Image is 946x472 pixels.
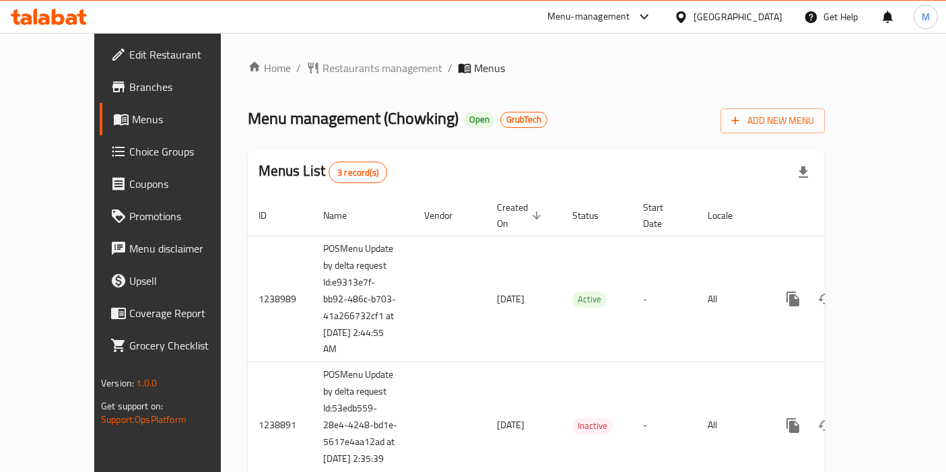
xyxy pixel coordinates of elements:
[766,195,917,236] th: Actions
[248,60,291,76] a: Home
[100,135,252,168] a: Choice Groups
[129,337,242,353] span: Grocery Checklist
[101,411,187,428] a: Support.OpsPlatform
[731,112,814,129] span: Add New Menu
[572,418,613,434] span: Inactive
[129,305,242,321] span: Coverage Report
[464,114,495,125] span: Open
[129,240,242,257] span: Menu disclaimer
[132,111,242,127] span: Menus
[497,416,525,434] span: [DATE]
[572,292,607,308] div: Active
[136,374,157,392] span: 1.0.0
[100,329,252,362] a: Grocery Checklist
[424,207,470,224] span: Vendor
[129,46,242,63] span: Edit Restaurant
[632,236,697,362] td: -
[694,9,782,24] div: [GEOGRAPHIC_DATA]
[497,199,545,232] span: Created On
[787,156,819,189] div: Export file
[474,60,505,76] span: Menus
[720,108,825,133] button: Add New Menu
[100,103,252,135] a: Menus
[100,168,252,200] a: Coupons
[100,71,252,103] a: Branches
[129,208,242,224] span: Promotions
[547,9,630,25] div: Menu-management
[100,200,252,232] a: Promotions
[259,161,387,183] h2: Menus List
[922,9,930,24] span: M
[100,297,252,329] a: Coverage Report
[697,236,766,362] td: All
[129,273,242,289] span: Upsell
[129,79,242,95] span: Branches
[323,207,364,224] span: Name
[296,60,301,76] li: /
[248,60,825,76] nav: breadcrumb
[101,397,163,415] span: Get support on:
[572,207,616,224] span: Status
[100,265,252,297] a: Upsell
[100,232,252,265] a: Menu disclaimer
[129,176,242,192] span: Coupons
[323,60,442,76] span: Restaurants management
[129,143,242,160] span: Choice Groups
[809,409,842,442] button: Change Status
[329,166,386,179] span: 3 record(s)
[464,112,495,128] div: Open
[708,207,750,224] span: Locale
[248,236,312,362] td: 1238989
[501,114,547,125] span: GrubTech
[259,207,284,224] span: ID
[248,103,459,133] span: Menu management ( Chowking )
[312,236,413,362] td: POSMenu Update by delta request Id:e9313e7f-bb92-486c-b703-41a266732cf1 at [DATE] 2:44:55 AM
[643,199,681,232] span: Start Date
[306,60,442,76] a: Restaurants management
[329,162,387,183] div: Total records count
[572,292,607,307] span: Active
[101,374,134,392] span: Version:
[777,283,809,315] button: more
[100,38,252,71] a: Edit Restaurant
[448,60,452,76] li: /
[777,409,809,442] button: more
[497,290,525,308] span: [DATE]
[572,418,613,434] div: Inactive
[809,283,842,315] button: Change Status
